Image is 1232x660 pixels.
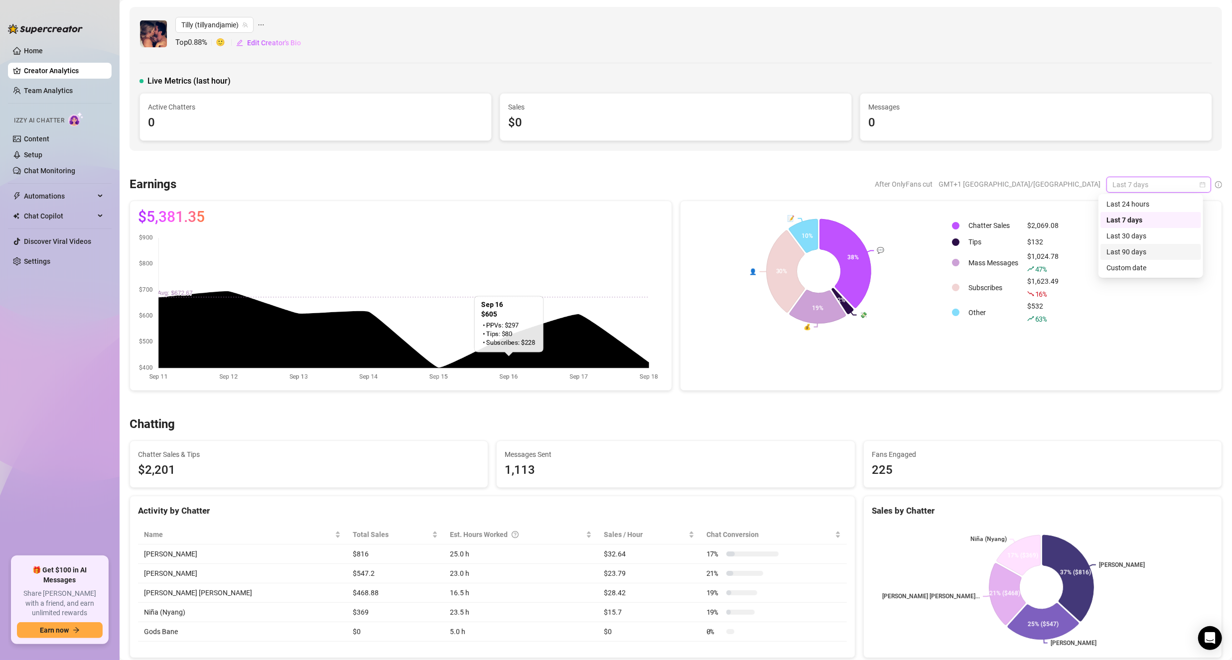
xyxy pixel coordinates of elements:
[24,87,73,95] a: Team Analytics
[964,301,1022,325] td: Other
[1099,561,1145,568] text: [PERSON_NAME]
[347,603,444,622] td: $369
[1027,276,1059,300] div: $1,623.49
[598,622,700,642] td: $0
[17,589,103,618] span: Share [PERSON_NAME] with a friend, and earn unlimited rewards
[1100,196,1201,212] div: Last 24 hours
[1106,262,1195,273] div: Custom date
[13,213,19,220] img: Chat Copilot
[1106,199,1195,210] div: Last 24 hours
[1106,230,1195,241] div: Last 30 days
[144,529,333,540] span: Name
[872,449,1214,460] span: Fans Engaged
[604,529,686,540] span: Sales / Hour
[1051,640,1096,647] text: [PERSON_NAME]
[73,627,80,634] span: arrow-right
[1035,264,1047,274] span: 47 %
[138,461,480,480] span: $2,201
[8,24,83,34] img: logo-BBDzfeDw.svg
[598,525,700,545] th: Sales / Hour
[24,151,42,159] a: Setup
[1112,177,1205,192] span: Last 7 days
[130,177,176,193] h3: Earnings
[24,208,95,224] span: Chat Copilot
[877,246,884,254] text: 💬
[1200,182,1206,188] span: calendar
[598,545,700,564] td: $32.64
[138,622,347,642] td: Gods Bane
[175,37,216,49] span: Top 0.88 %
[1100,260,1201,276] div: Custom date
[258,17,265,33] span: ellipsis
[130,417,175,433] h3: Chatting
[444,603,598,622] td: 23.5 h
[964,251,1022,275] td: Mass Messages
[444,583,598,603] td: 16.5 h
[749,267,756,275] text: 👤
[1035,289,1047,299] span: 16 %
[1027,315,1034,322] span: rise
[24,135,49,143] a: Content
[508,102,843,112] span: Sales
[706,549,722,559] span: 17 %
[1027,251,1059,275] div: $1,024.78
[138,564,347,583] td: [PERSON_NAME]
[147,75,231,87] span: Live Metrics (last hour)
[140,20,167,47] img: Tilly
[939,177,1100,192] span: GMT+1 [GEOGRAPHIC_DATA]/[GEOGRAPHIC_DATA]
[13,192,21,200] span: thunderbolt
[700,525,847,545] th: Chat Conversion
[148,102,483,112] span: Active Chatters
[444,545,598,564] td: 25.0 h
[40,626,69,634] span: Earn now
[868,113,1204,132] div: 0
[347,583,444,603] td: $468.88
[347,622,444,642] td: $0
[353,529,430,540] span: Total Sales
[598,603,700,622] td: $15.7
[68,112,84,126] img: AI Chatter
[138,545,347,564] td: [PERSON_NAME]
[964,276,1022,300] td: Subscribes
[1106,246,1195,257] div: Last 90 days
[347,525,444,545] th: Total Sales
[1027,265,1034,272] span: rise
[706,587,722,598] span: 19 %
[859,311,867,319] text: 💸
[964,218,1022,233] td: Chatter Sales
[872,504,1214,518] div: Sales by Chatter
[347,564,444,583] td: $547.2
[1027,220,1059,231] div: $2,069.08
[803,323,811,330] text: 💰
[216,37,236,49] span: 🙂
[138,525,347,545] th: Name
[138,209,205,225] span: $5,381.35
[505,461,846,480] div: 1,113
[706,568,722,579] span: 21 %
[706,607,722,618] span: 19 %
[868,102,1204,112] span: Messages
[347,545,444,564] td: $816
[1027,236,1059,247] div: $132
[24,63,104,79] a: Creator Analytics
[1100,212,1201,228] div: Last 7 days
[17,565,103,585] span: 🎁 Get $100 in AI Messages
[24,257,50,265] a: Settings
[24,237,91,245] a: Discover Viral Videos
[247,39,301,47] span: Edit Creator's Bio
[236,39,243,46] span: edit
[24,167,75,175] a: Chat Monitoring
[872,461,1214,480] div: 225
[138,603,347,622] td: Niña (Nyang)
[138,583,347,603] td: [PERSON_NAME] [PERSON_NAME]
[508,113,843,132] div: $0
[787,214,795,221] text: 📝
[1027,290,1034,297] span: fall
[138,449,480,460] span: Chatter Sales & Tips
[17,622,103,638] button: Earn nowarrow-right
[1198,626,1222,650] div: Open Intercom Messenger
[706,626,722,637] span: 0 %
[181,17,248,32] span: Tilly (tillyandjamie)
[875,177,933,192] span: After OnlyFans cut
[598,583,700,603] td: $28.42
